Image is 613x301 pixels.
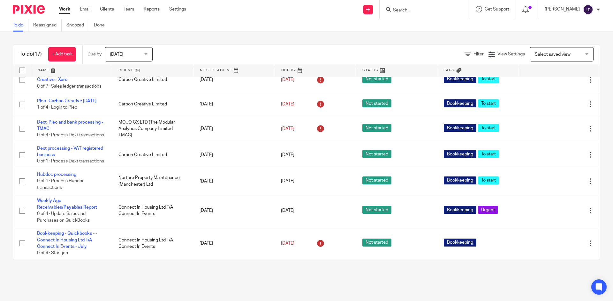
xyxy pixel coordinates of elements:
[193,93,275,116] td: [DATE]
[444,206,476,214] span: Bookkeeping
[112,142,193,168] td: Carbon Creative Limited
[48,47,76,61] a: + Add task
[478,176,499,184] span: To start
[485,7,509,11] span: Get Support
[94,19,110,32] a: Done
[37,146,103,157] a: Dext processing - VAT registered business
[37,211,90,223] span: 0 of 4 · Update Sales and Purchases on QuickBooks
[13,19,28,32] a: To do
[362,99,391,107] span: Not started
[37,231,97,249] a: Bookkeeping - Quickbooks - - Connect In Housing Ltd T/A Connect In Events - July
[80,6,90,12] a: Email
[112,93,193,116] td: Carbon Creative Limited
[478,75,499,83] span: To start
[444,99,476,107] span: Bookkeeping
[144,6,160,12] a: Reports
[169,6,186,12] a: Settings
[37,198,97,209] a: Weekly Age Receivables/Payables Report
[37,159,104,164] span: 0 of 1 · Process Dext transactions
[124,6,134,12] a: Team
[37,251,68,255] span: 0 of 9 · Start job
[110,52,123,57] span: [DATE]
[478,150,499,158] span: To start
[281,77,294,82] span: [DATE]
[478,124,499,132] span: To start
[193,194,275,227] td: [DATE]
[362,239,391,247] span: Not started
[535,52,571,57] span: Select saved view
[444,68,455,72] span: Tags
[281,126,294,131] span: [DATE]
[37,179,85,190] span: 0 of 1 · Process Hubdoc transactions
[545,6,580,12] p: [PERSON_NAME]
[193,168,275,194] td: [DATE]
[193,227,275,260] td: [DATE]
[444,176,476,184] span: Bookkeeping
[37,172,76,177] a: Hubdoc processing
[193,67,275,93] td: [DATE]
[59,6,70,12] a: Work
[281,179,294,183] span: [DATE]
[33,19,62,32] a: Reassigned
[281,153,294,157] span: [DATE]
[362,75,391,83] span: Not started
[37,133,104,137] span: 0 of 4 · Process Dext transactions
[87,51,102,57] p: Due by
[100,6,114,12] a: Clients
[66,19,89,32] a: Snoozed
[362,206,391,214] span: Not started
[444,239,476,247] span: Bookkeeping
[478,99,499,107] span: To start
[37,105,77,110] span: 1 of 4 · Login to Pleo
[444,150,476,158] span: Bookkeeping
[392,8,450,13] input: Search
[19,51,42,58] h1: To do
[33,52,42,57] span: (17)
[13,5,45,14] img: Pixie
[281,241,294,246] span: [DATE]
[193,142,275,168] td: [DATE]
[112,227,193,260] td: Connect In Housing Ltd T/A Connect In Events
[444,124,476,132] span: Bookkeeping
[37,120,103,131] a: Dext, Pleo and bank processing - TMAC
[362,124,391,132] span: Not started
[583,4,593,15] img: svg%3E
[362,150,391,158] span: Not started
[112,116,193,142] td: MOJO CX LTD (The Modular Analytics Company Limited TMAC)
[444,75,476,83] span: Bookkeeping
[281,102,294,106] span: [DATE]
[112,194,193,227] td: Connect In Housing Ltd T/A Connect In Events
[473,52,484,56] span: Filter
[497,52,525,56] span: View Settings
[112,67,193,93] td: Carbon Creative Limited
[478,206,498,214] span: Urgent
[281,208,294,213] span: [DATE]
[112,168,193,194] td: Nurture Property Maintenance (Manchester) Ltd
[193,116,275,142] td: [DATE]
[37,99,96,103] a: Pleo -Carbon Creative [DATE]
[362,176,391,184] span: Not started
[37,84,102,89] span: 0 of 7 · Sales ledger transactions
